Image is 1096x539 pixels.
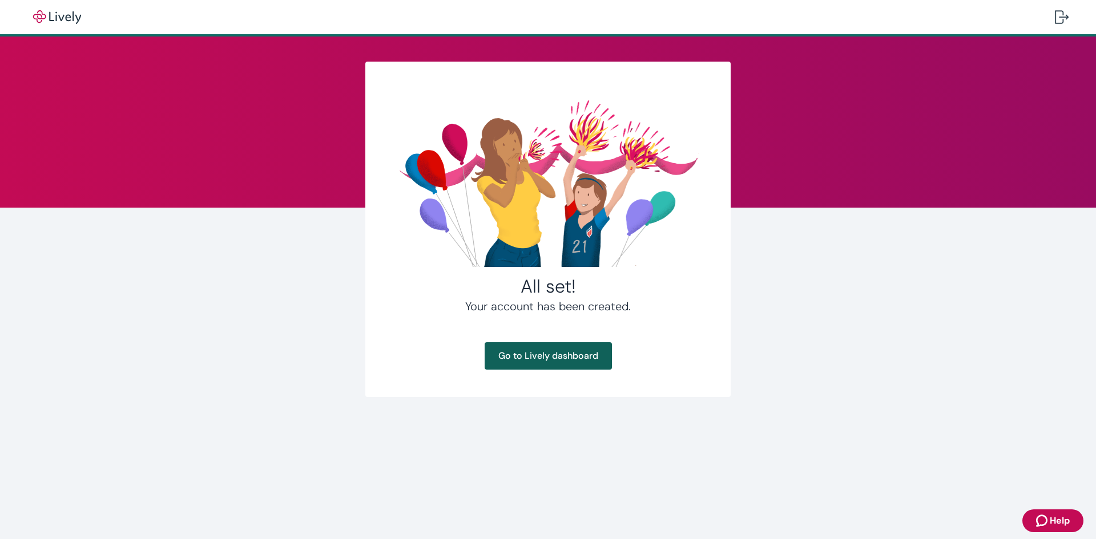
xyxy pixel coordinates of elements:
span: Help [1050,514,1070,528]
h2: All set! [393,275,703,298]
button: Log out [1046,3,1078,31]
button: Zendesk support iconHelp [1022,509,1083,532]
svg: Zendesk support icon [1036,514,1050,528]
img: Lively [25,10,89,24]
a: Go to Lively dashboard [485,342,612,370]
h4: Your account has been created. [393,298,703,315]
